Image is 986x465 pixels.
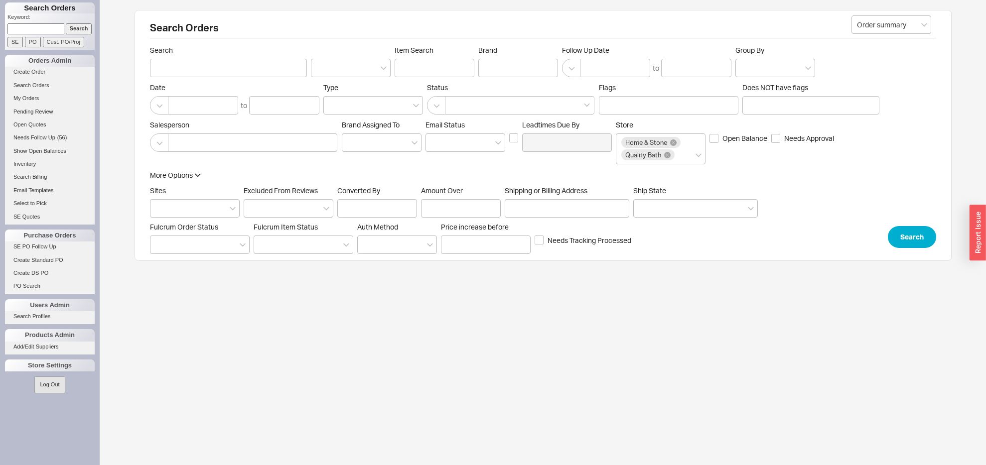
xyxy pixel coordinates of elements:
[5,212,95,222] a: SE Quotes
[254,223,318,231] span: Fulcrum Item Status
[5,80,95,91] a: Search Orders
[150,59,307,77] input: Search
[381,66,387,70] svg: open menu
[395,46,474,55] span: Item Search
[616,120,633,129] span: Store
[427,83,595,92] span: Status
[921,23,927,27] svg: open menu
[5,198,95,209] a: Select to Pick
[5,311,95,322] a: Search Profiles
[155,203,162,214] input: Sites
[150,170,201,180] button: More Options
[548,235,631,245] span: Needs Tracking Processed
[5,185,95,196] a: Email Templates
[150,170,193,180] div: More Options
[5,93,95,104] a: My Orders
[150,23,936,38] h2: Search Orders
[639,203,646,214] input: Ship State
[5,172,95,182] a: Search Billing
[7,13,95,23] p: Keyword:
[5,107,95,117] a: Pending Review
[5,132,95,143] a: Needs Follow Up(56)
[425,120,465,129] span: Em ​ ail Status
[43,37,84,47] input: Cust. PO/Proj
[150,223,218,231] span: Fulcrum Order Status
[5,255,95,265] a: Create Standard PO
[150,46,307,55] span: Search
[34,376,65,393] button: Log Out
[342,120,400,129] span: Brand Assigned To
[5,342,95,352] a: Add/Edit Suppliers
[5,159,95,169] a: Inventory
[5,329,95,341] div: Products Admin
[244,186,318,195] span: Excluded From Reviews
[851,15,931,34] input: Select...
[329,100,336,111] input: Type
[495,141,501,145] svg: open menu
[259,239,266,250] input: Fulcrum Item Status
[625,139,667,146] span: Home & Stone
[735,46,764,54] span: Group By
[150,83,319,92] span: Date
[5,359,95,371] div: Store Settings
[323,207,329,211] svg: open menu
[421,186,501,195] span: Amount Over
[363,239,370,250] input: Auth Method
[633,186,666,195] span: Ship State
[653,63,659,73] div: to
[722,133,767,143] span: Open Balance
[599,83,616,92] span: Flags
[441,223,531,232] span: Price increase before
[5,268,95,278] a: Create DS PO
[478,46,497,54] span: Brand
[357,223,398,231] span: Auth Method
[709,134,718,143] input: Open Balance
[505,199,629,218] input: Shipping or Billing Address
[421,199,501,218] input: Amount Over
[5,241,95,252] a: SE PO Follow Up
[5,55,95,67] div: Orders Admin
[395,59,474,77] input: Item Search
[5,299,95,311] div: Users Admin
[25,37,41,47] input: PO
[5,2,95,13] h1: Search Orders
[13,134,55,140] span: Needs Follow Up
[5,67,95,77] a: Create Order
[535,235,544,244] input: Needs Tracking Processed
[241,101,247,111] div: to
[150,120,338,129] span: Salesperson
[676,149,683,161] input: Store
[900,231,924,243] span: Search
[784,133,834,143] span: Needs Approval
[412,141,418,145] svg: open menu
[150,186,166,195] span: Sites
[505,186,629,195] span: Shipping or Billing Address
[66,23,92,34] input: Search
[522,120,612,129] span: Leadtimes Due By
[625,151,661,158] span: Quality Bath
[742,83,808,92] span: Does NOT have flags
[5,281,95,291] a: PO Search
[337,186,380,195] span: Converted By
[5,230,95,241] div: Purchase Orders
[5,146,95,156] a: Show Open Balances
[888,226,936,248] button: Search
[7,37,23,47] input: SE
[155,239,162,250] input: Fulcrum Order Status
[5,119,95,130] a: Open Quotes
[57,134,67,140] span: ( 56 )
[805,66,811,70] svg: open menu
[771,134,780,143] input: Needs Approval
[323,83,338,92] span: Type
[13,109,53,115] span: Pending Review
[562,46,731,55] span: Follow Up Date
